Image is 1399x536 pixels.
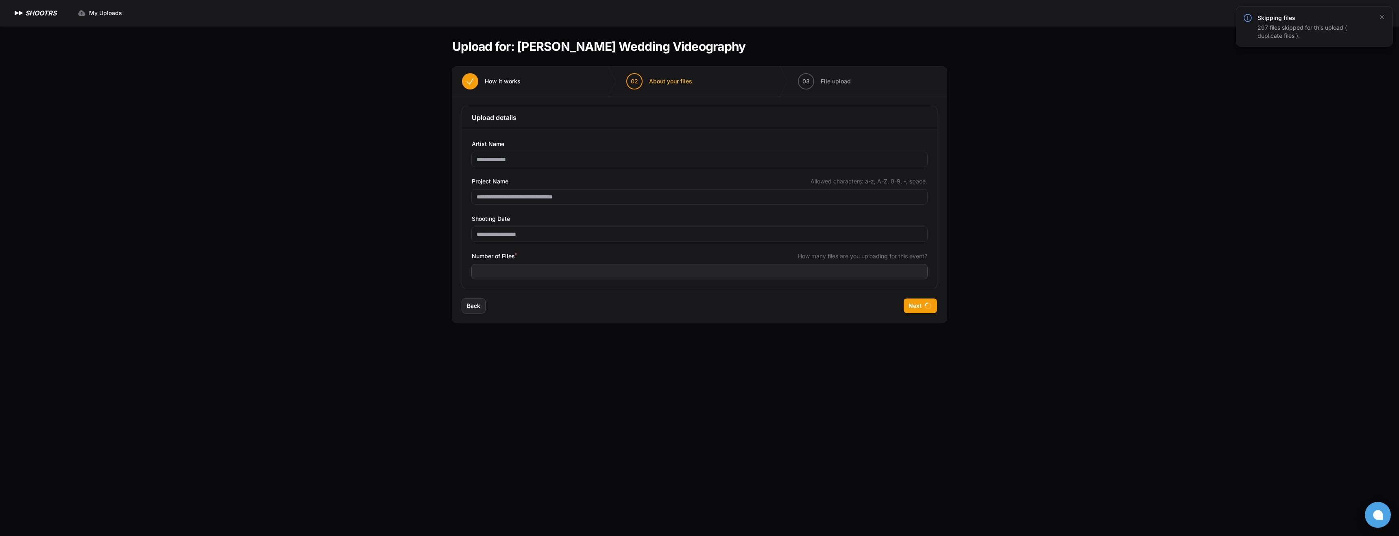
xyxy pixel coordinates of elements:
[649,77,692,85] span: About your files
[788,67,861,96] button: 03 File upload
[485,77,521,85] span: How it works
[462,299,485,313] button: Back
[467,302,480,310] span: Back
[1257,24,1373,40] div: 297 files skipped for this upload ( duplicate files ).
[617,67,702,96] button: 02 About your files
[909,302,922,310] span: Next
[1365,502,1391,528] button: Open chat window
[89,9,122,17] span: My Uploads
[802,77,810,85] span: 03
[821,77,851,85] span: File upload
[452,67,530,96] button: How it works
[1257,14,1373,22] h3: Skipping files
[73,6,127,20] a: My Uploads
[472,113,927,122] h3: Upload details
[811,177,927,185] span: Allowed characters: a-z, A-Z, 0-9, -, space.
[452,39,745,54] h1: Upload for: [PERSON_NAME] Wedding Videography
[13,8,25,18] img: SHOOTRS
[631,77,638,85] span: 02
[472,139,504,149] span: Artist Name
[904,299,937,313] button: Next
[13,8,57,18] a: SHOOTRS SHOOTRS
[472,251,517,261] span: Number of Files
[472,176,508,186] span: Project Name
[25,8,57,18] h1: SHOOTRS
[472,214,510,224] span: Shooting Date
[798,252,927,260] span: How many files are you uploading for this event?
